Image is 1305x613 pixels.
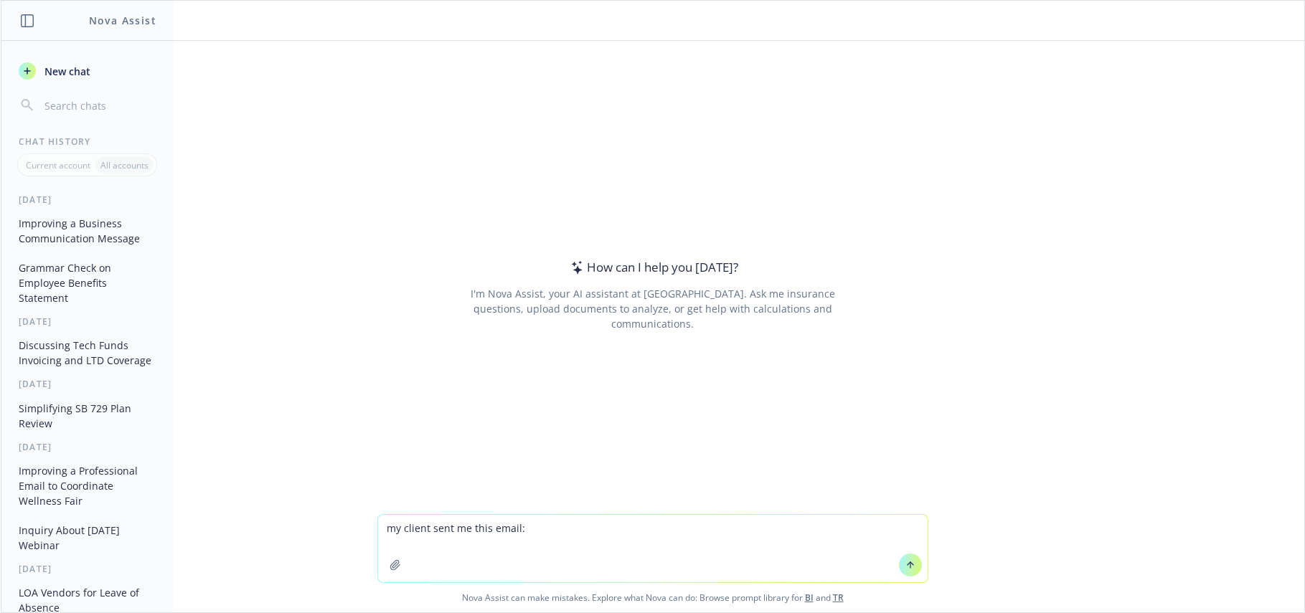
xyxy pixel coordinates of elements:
div: [DATE] [1,378,173,390]
button: New chat [13,58,161,84]
div: [DATE] [1,194,173,206]
button: Simplifying SB 729 Plan Review [13,396,161,435]
input: Search chats [42,95,156,115]
p: All accounts [100,159,149,171]
div: [DATE] [1,441,173,453]
a: BI [805,591,814,604]
div: I'm Nova Assist, your AI assistant at [GEOGRAPHIC_DATA]. Ask me insurance questions, upload docum... [451,286,854,331]
p: Current account [26,159,90,171]
button: Improving a Professional Email to Coordinate Wellness Fair [13,459,161,513]
span: Nova Assist can make mistakes. Explore what Nova can do: Browse prompt library for and [6,583,1299,612]
button: Discussing Tech Funds Invoicing and LTD Coverage [13,333,161,372]
div: [DATE] [1,563,173,575]
button: Grammar Check on Employee Benefits Statement [13,256,161,310]
textarea: my client sent me this email: [378,515,928,582]
button: Improving a Business Communication Message [13,212,161,250]
span: New chat [42,64,90,79]
div: Chat History [1,136,173,148]
div: [DATE] [1,315,173,328]
div: How can I help you [DATE]? [567,258,738,277]
button: Inquiry About [DATE] Webinar [13,518,161,557]
h1: Nova Assist [89,13,156,28]
a: TR [833,591,844,604]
